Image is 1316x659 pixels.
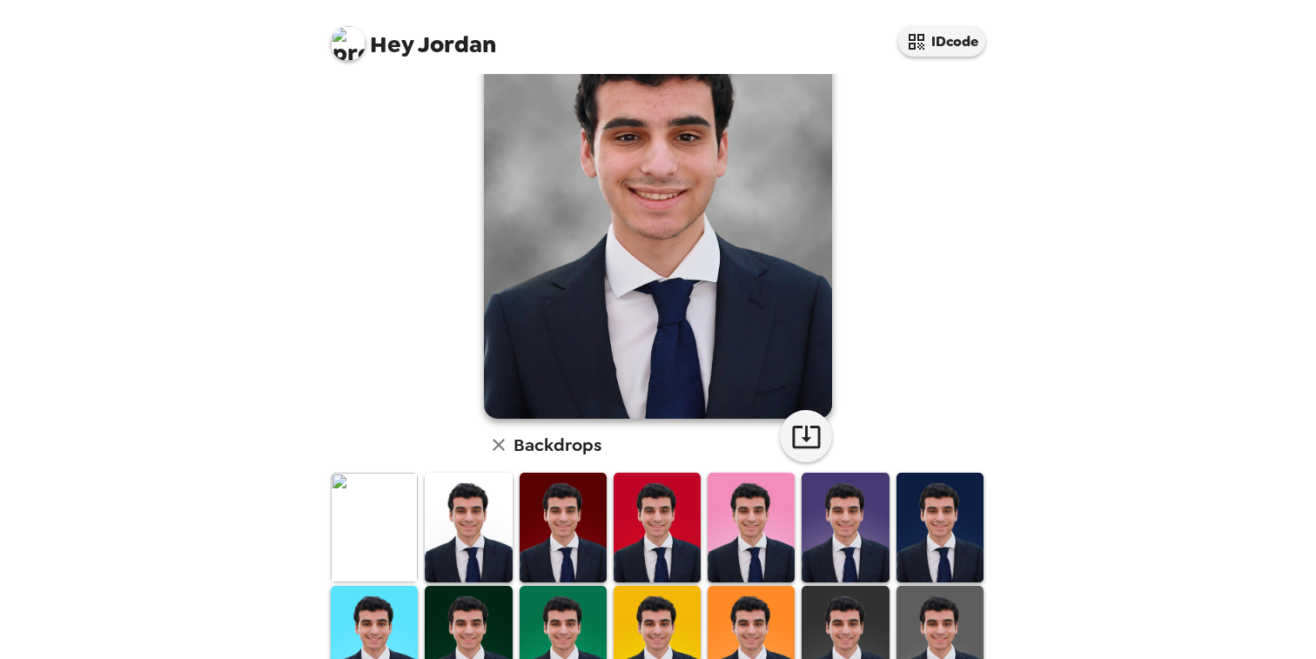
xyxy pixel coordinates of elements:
span: Jordan [331,17,496,57]
span: Hey [370,29,413,60]
img: profile pic [331,26,366,61]
img: Original [331,473,418,582]
h6: Backdrops [514,431,601,459]
button: IDcode [898,26,985,57]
